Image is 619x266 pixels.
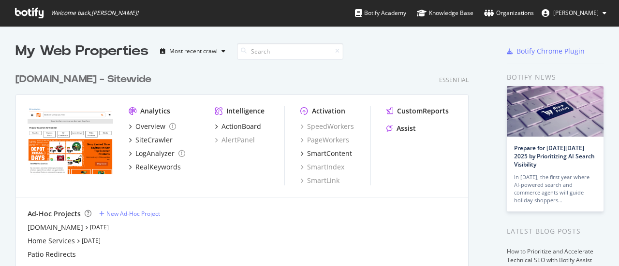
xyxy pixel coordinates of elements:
div: Knowledge Base [417,8,473,18]
div: New Ad-Hoc Project [106,210,160,218]
a: RealKeywords [129,162,181,172]
a: SmartContent [300,149,352,158]
a: Home Services [28,236,75,246]
div: Activation [312,106,345,116]
a: SpeedWorkers [300,122,354,131]
div: Most recent crawl [169,48,218,54]
a: PageWorkers [300,135,349,145]
div: Botify Chrome Plugin [516,46,585,56]
div: Essential [439,76,469,84]
div: Latest Blog Posts [507,226,604,237]
a: [DATE] [90,223,109,231]
a: [DOMAIN_NAME] [28,223,83,232]
input: Search [237,43,343,60]
a: [DOMAIN_NAME] - Sitewide [15,72,155,86]
div: RealKeywords [135,162,181,172]
a: Prepare for [DATE][DATE] 2025 by Prioritizing AI Search Visibility [514,144,595,168]
a: Assist [386,124,416,133]
span: Welcome back, [PERSON_NAME] ! [51,9,138,17]
div: [DOMAIN_NAME] - Sitewide [15,72,151,86]
span: Disha Shah [553,9,599,17]
a: LogAnalyzer [129,149,185,158]
div: SiteCrawler [135,135,173,145]
a: AlertPanel [215,135,255,145]
img: Prepare for Black Friday 2025 by Prioritizing AI Search Visibility [507,86,604,137]
button: [PERSON_NAME] [534,5,614,21]
div: Organizations [484,8,534,18]
div: Botify Academy [355,8,406,18]
button: Most recent crawl [156,43,229,59]
a: ActionBoard [215,122,261,131]
a: SiteCrawler [129,135,173,145]
div: CustomReports [397,106,449,116]
div: LogAnalyzer [135,149,175,158]
div: Analytics [140,106,170,116]
a: SmartIndex [300,162,344,172]
a: Patio Redirects [28,250,76,259]
a: SmartLink [300,176,339,185]
a: How to Prioritize and Accelerate Technical SEO with Botify Assist [507,247,593,264]
div: Assist [397,124,416,133]
div: SmartContent [307,149,352,158]
a: CustomReports [386,106,449,116]
a: [DATE] [82,237,101,245]
div: Botify news [507,72,604,83]
div: ActionBoard [221,122,261,131]
div: In [DATE], the first year where AI-powered search and commerce agents will guide holiday shoppers… [514,173,596,204]
div: My Web Properties [15,42,148,61]
img: homedepot.ca [28,106,113,175]
a: New Ad-Hoc Project [99,210,160,218]
a: Overview [129,122,176,131]
div: Intelligence [226,106,265,116]
div: Overview [135,122,165,131]
div: Ad-Hoc Projects [28,209,81,219]
a: Botify Chrome Plugin [507,46,585,56]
